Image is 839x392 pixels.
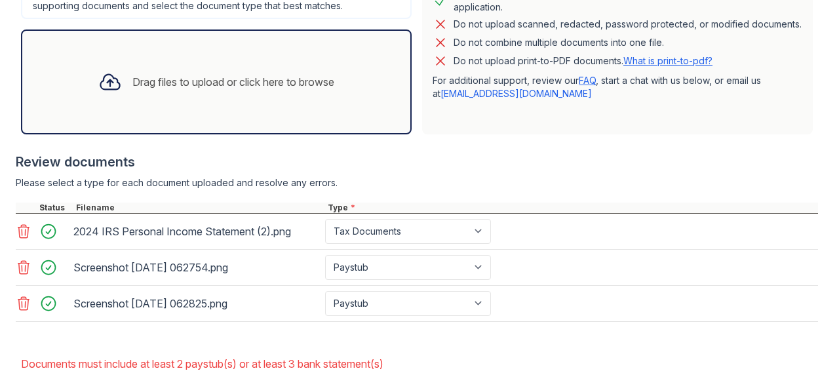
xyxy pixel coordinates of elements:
div: Review documents [16,153,818,171]
div: Drag files to upload or click here to browse [132,74,334,90]
a: What is print-to-pdf? [623,55,712,66]
p: Do not upload print-to-PDF documents. [454,54,712,68]
a: FAQ [579,75,596,86]
div: Do not combine multiple documents into one file. [454,35,664,50]
div: Please select a type for each document uploaded and resolve any errors. [16,176,818,189]
div: Filename [73,203,325,213]
li: Documents must include at least 2 paystub(s) or at least 3 bank statement(s) [21,351,818,377]
div: 2024 IRS Personal Income Statement (2).png [73,221,320,242]
div: Type [325,203,818,213]
p: For additional support, review our , start a chat with us below, or email us at [433,74,802,100]
div: Do not upload scanned, redacted, password protected, or modified documents. [454,16,802,32]
div: Screenshot [DATE] 062825.png [73,293,320,314]
div: Screenshot [DATE] 062754.png [73,257,320,278]
a: [EMAIL_ADDRESS][DOMAIN_NAME] [440,88,592,99]
div: Status [37,203,73,213]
